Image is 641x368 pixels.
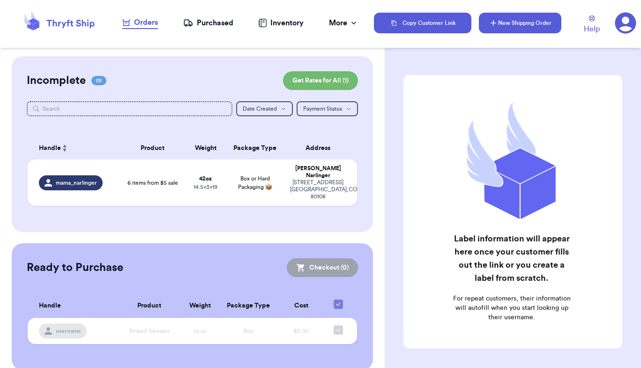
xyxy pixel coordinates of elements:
[451,232,573,285] h2: Label information will appear here once your customer fills out the link or you create a label fr...
[225,137,285,159] th: Package Type
[290,165,346,179] div: [PERSON_NAME] Narlinger
[129,328,170,334] span: Striped Sweater
[194,328,207,334] span: xx oz
[122,17,158,29] a: Orders
[219,294,277,318] th: Package Type
[122,17,158,28] div: Orders
[329,17,358,29] div: More
[258,17,304,29] a: Inventory
[39,301,61,311] span: Handle
[244,328,253,334] span: Box
[27,73,86,88] h2: Incomplete
[584,15,600,35] a: Help
[584,23,600,35] span: Help
[91,76,106,85] span: 01
[127,179,178,187] span: 6 items from $5 sale
[61,143,68,154] button: Sort ascending
[183,17,233,29] a: Purchased
[287,258,358,277] button: Checkout (0)
[284,137,357,159] th: Address
[283,71,358,90] button: Get Rates for All (1)
[451,294,573,322] p: For repeat customers, their information will autofill when you start looking up their username.
[236,101,293,116] button: Date Created
[39,143,61,153] span: Handle
[374,13,471,33] button: Copy Customer Link
[615,12,636,34] a: 3
[56,327,81,335] span: username
[277,294,325,318] th: Cost
[27,101,233,116] input: Search
[194,184,217,190] span: 14.5 x 3 x 19
[297,101,358,116] button: Payment Status
[303,106,342,112] span: Payment Status
[27,260,123,275] h2: Ready to Purchase
[243,106,277,112] span: Date Created
[186,137,225,159] th: Weight
[294,328,308,334] span: $0.00
[199,176,212,181] strong: 42 oz
[181,294,219,318] th: Weight
[117,294,181,318] th: Product
[238,176,272,190] span: Box or Hard Packaging 📦
[290,179,346,200] div: [STREET_ADDRESS] [GEOGRAPHIC_DATA] , CO 80108
[120,137,186,159] th: Product
[56,179,97,187] span: mama_narlinger
[479,13,561,33] button: New Shipping Order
